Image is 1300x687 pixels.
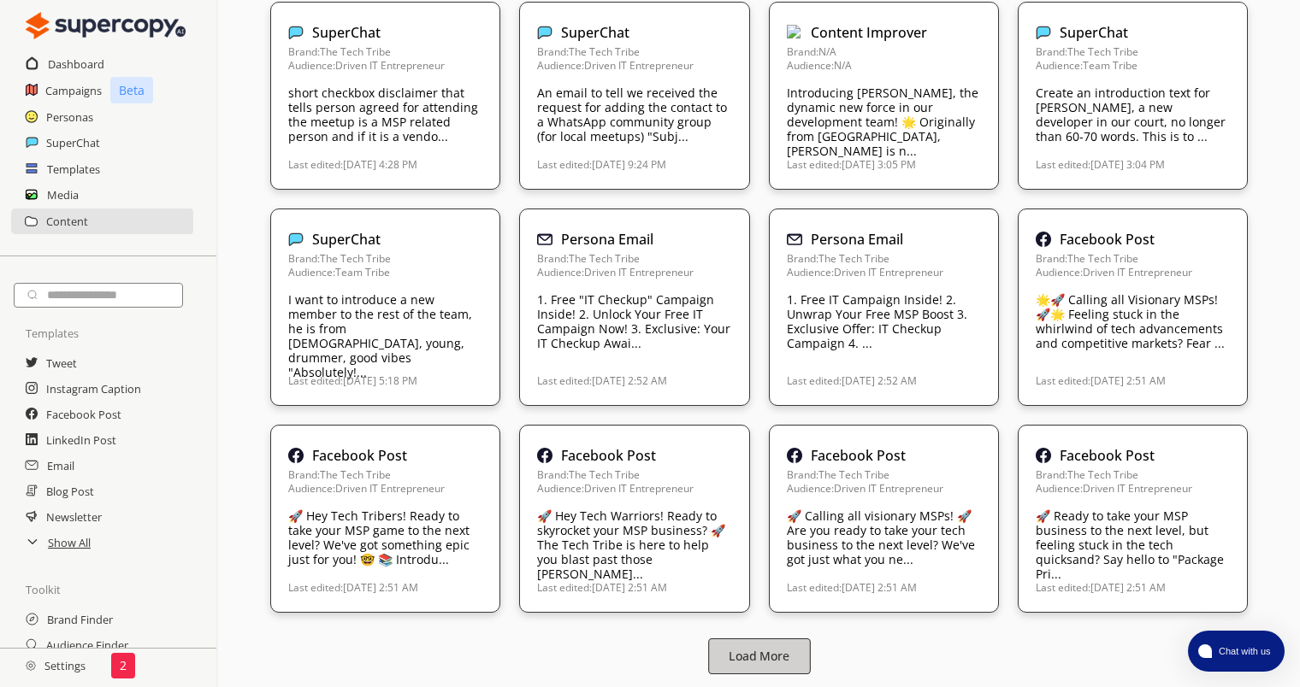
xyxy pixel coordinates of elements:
p: Audience: Driven IT Entrepreneur [288,59,482,73]
a: Email [47,453,74,479]
p: 🚀 Ready to take your MSP business to the next level, but feeling stuck in the tech quicksand? Say... [1036,508,1230,581]
p: Brand: The Tech Tribe [537,252,731,266]
p: Brand: The Tech Tribe [787,468,981,482]
a: LinkedIn Post [46,427,116,453]
a: Templates [47,156,100,182]
a: Blog Post [46,479,94,504]
img: Close [288,25,304,40]
h3: Facebook Post [1060,226,1155,252]
h3: SuperChat [1060,20,1128,45]
p: 🚀 Hey Tech Warriors! Ready to skyrocket your MSP business? 🚀 The Tech Tribe is here to help you b... [537,508,731,581]
p: Audience: Driven IT Entrepreneur [1036,266,1230,279]
p: Last edited: [DATE] 2:51 AM [1036,374,1166,388]
p: Last edited: [DATE] 2:52 AM [537,374,667,388]
h3: Persona Email [561,226,653,252]
a: Newsletter [46,504,102,530]
a: Tweet [46,350,77,376]
p: Beta [110,77,153,103]
p: Last edited: [DATE] 3:04 PM [1036,158,1165,172]
p: Audience: Driven IT Entrepreneur [787,266,981,279]
h3: SuperChat [312,20,381,45]
h3: Persona Email [811,226,903,252]
h3: Facebook Post [561,443,656,468]
p: Last edited: [DATE] 2:51 AM [787,581,917,595]
b: Load More [729,649,789,665]
a: Brand Finder [47,607,113,632]
h3: SuperChat [312,226,381,252]
p: Brand: The Tech Tribe [1036,45,1230,59]
p: Audience: Driven IT Entrepreneur [537,266,731,279]
p: 1. Free "IT Checkup" Campaign Inside! 2. Unlock Your Free IT Campaign Now! 3. Exclusive: Your IT ... [537,292,731,350]
p: Brand: The Tech Tribe [537,468,731,482]
a: Dashboard [48,51,104,77]
a: Media [47,182,79,208]
p: Last edited: [DATE] 3:05 PM [787,158,916,172]
p: Brand: The Tech Tribe [288,252,482,266]
a: Content [46,208,88,234]
p: Audience: N/A [787,59,981,73]
p: Last edited: [DATE] 4:28 PM [288,158,417,172]
p: 1. Free IT Campaign Inside! 2. Unwrap Your Free MSP Boost 3. Exclusive Offer: IT Checkup Campaign... [787,292,981,350]
p: Last edited: [DATE] 2:51 AM [537,581,667,595]
p: Brand: The Tech Tribe [537,45,731,59]
img: Close [787,448,802,463]
img: Close [1036,25,1051,40]
p: Last edited: [DATE] 2:51 AM [288,581,418,595]
p: Brand: The Tech Tribe [1036,468,1230,482]
img: Close [26,9,186,43]
img: Close [537,25,552,40]
img: Close [26,661,36,671]
h3: Facebook Post [811,443,906,468]
a: Audience Finder [46,632,128,658]
p: Brand: The Tech Tribe [288,45,482,59]
p: An email to tell we received the request for adding the contact to a WhatsApp community group (fo... [537,85,731,144]
img: Close [1036,232,1051,247]
p: Brand: The Tech Tribe [787,252,981,266]
button: Load More [708,638,811,674]
p: 🚀 Hey Tech Tribers! Ready to take your MSP game to the next level? We've got something epic just ... [288,508,482,567]
p: 🌟🚀 Calling all Visionary MSPs! 🚀🌟 Feeling stuck in the whirlwind of tech advancements and competi... [1036,292,1230,350]
p: Last edited: [DATE] 9:24 PM [537,158,666,172]
p: Last edited: [DATE] 2:51 AM [1036,581,1166,595]
p: Last edited: [DATE] 5:18 PM [288,374,417,388]
p: Brand: N/A [787,45,981,59]
p: Audience: Driven IT Entrepreneur [288,482,482,496]
button: atlas-launcher [1188,631,1285,672]
p: Last edited: [DATE] 2:52 AM [787,374,917,388]
h2: Show All [48,530,91,555]
img: Close [537,232,552,247]
h3: Facebook Post [312,443,407,468]
a: SuperChat [46,130,100,156]
p: Audience: Team Tribe [1036,59,1230,73]
h2: Personas [46,104,93,130]
p: Introducing [PERSON_NAME], the dynamic new force in our development team! 🌟 Originally from [GEOG... [787,85,981,158]
p: 🚀 Calling all visionary MSPs! 🚀 Are you ready to take your tech business to the next level? We've... [787,508,981,567]
p: I want to introduce a new member to the rest of the team, he is from [DEMOGRAPHIC_DATA], young, d... [288,292,482,379]
img: Close [537,448,552,463]
p: Audience: Driven IT Entrepreneur [537,59,731,73]
img: Close [787,232,802,247]
p: Brand: The Tech Tribe [288,468,482,482]
span: Chat with us [1212,644,1274,658]
p: Audience: Driven IT Entrepreneur [1036,482,1230,496]
p: 2 [120,659,127,672]
h3: Facebook Post [1060,443,1155,468]
img: Close [288,232,304,247]
p: Brand: The Tech Tribe [1036,252,1230,266]
h2: Facebook Post [46,402,121,427]
p: short checkbox disclaimer that tells person agreed for attending the meetup is a MSP related pers... [288,85,482,144]
p: Create an introduction text for [PERSON_NAME], a new developer in our court, no longer than 60-70... [1036,85,1230,144]
a: Instagram Caption [46,376,141,402]
a: Campaigns [45,78,102,103]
